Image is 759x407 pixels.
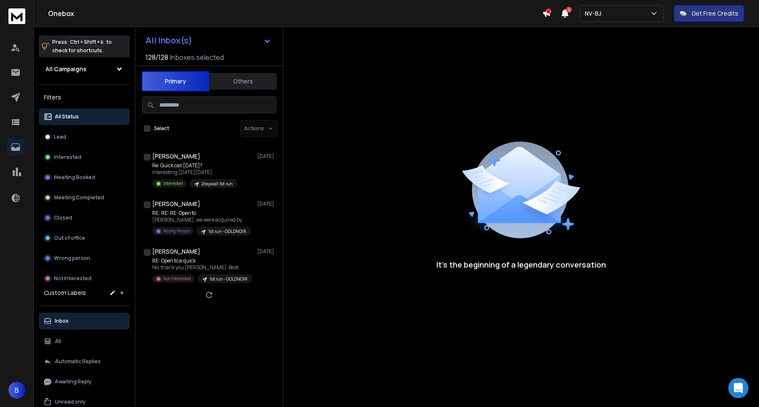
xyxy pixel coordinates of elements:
[54,134,66,140] p: Lead
[436,259,606,270] p: It’s the beginning of a legendary conversation
[55,318,69,324] p: Inbox
[163,180,183,187] p: Interested
[163,228,190,234] p: Wrong Person
[152,152,200,161] h1: [PERSON_NAME]
[39,91,130,103] h3: Filters
[152,210,251,217] p: RE: RE: RE: Open to
[8,8,25,24] img: logo
[39,61,130,78] button: All Campaigns
[208,228,246,235] p: 1st run - GOLDNOIR
[39,209,130,226] button: Closed
[152,257,252,264] p: RE: Open to a quick
[152,264,252,271] p: No, thank you [PERSON_NAME]. Best
[39,230,130,246] button: Out of office
[54,154,81,161] p: Interested
[39,129,130,145] button: Lead
[145,36,192,45] h1: All Inbox(s)
[257,153,276,160] p: [DATE]
[170,52,224,62] h3: Inboxes selected
[202,181,232,187] p: 2raywall 1st run
[39,353,130,370] button: Automatic Replies
[209,72,277,91] button: Others
[44,289,86,297] h3: Custom Labels
[152,169,237,176] p: Interesting [DATE][DATE],
[39,149,130,166] button: Interested
[55,399,86,405] p: Unread only
[55,113,79,120] p: All Status
[152,162,237,169] p: Re: Quick call [DATE]?
[39,189,130,206] button: Meeting Completed
[210,276,247,282] p: 1st run - GOLDNOIR
[39,333,130,350] button: All
[728,378,748,398] div: Open Intercom Messenger
[257,201,276,207] p: [DATE]
[39,108,130,125] button: All Status
[674,5,744,22] button: Get Free Credits
[54,235,85,241] p: Out of office
[152,200,200,208] h1: [PERSON_NAME]
[54,275,92,282] p: Not Interested
[55,378,92,385] p: Awaiting Reply
[39,169,130,186] button: Meeting Booked
[692,9,738,18] p: Get Free Credits
[39,270,130,287] button: Not Interested
[55,358,101,365] p: Automatic Replies
[39,313,130,329] button: Inbox
[139,32,278,49] button: All Inbox(s)
[145,52,168,62] span: 128 / 128
[46,65,86,73] h1: All Campaigns
[257,248,276,255] p: [DATE]
[69,37,105,47] span: Ctrl + Shift + k
[52,38,112,55] p: Press to check for shortcuts.
[152,217,251,223] p: [PERSON_NAME], we were acquired by
[48,8,542,19] h1: Onebox
[39,250,130,267] button: Wrong person
[154,125,169,132] label: Select
[54,214,72,221] p: Closed
[8,382,25,399] button: B
[142,71,209,91] button: Primary
[55,338,61,345] p: All
[585,9,605,18] p: NV-BJ
[54,174,95,181] p: Meeting Booked
[163,276,191,282] p: Not Interested
[54,194,104,201] p: Meeting Completed
[54,255,90,262] p: Wrong person
[566,7,572,13] span: 1
[152,247,200,256] h1: [PERSON_NAME]
[39,373,130,390] button: Awaiting Reply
